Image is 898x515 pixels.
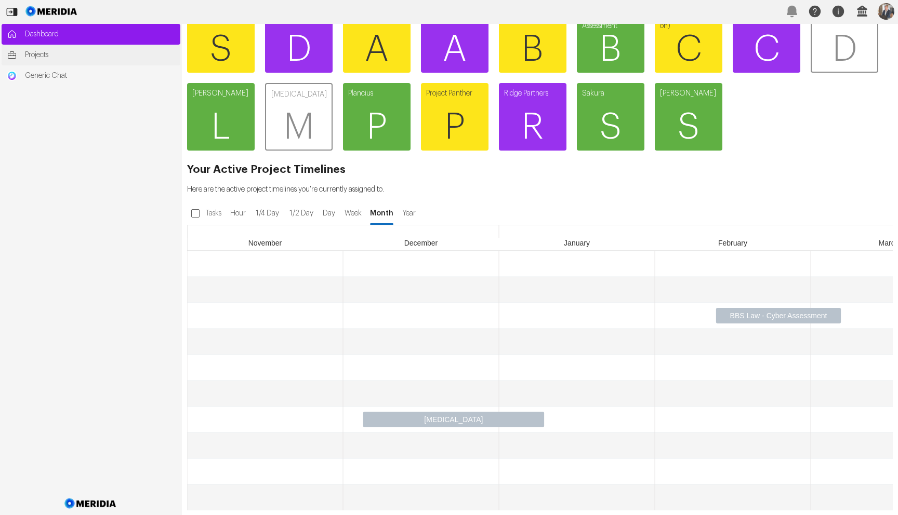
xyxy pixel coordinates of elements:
a: SakuraS [577,83,644,151]
a: Projects [2,45,180,65]
span: 1/4 Day [253,208,282,219]
a: CastleC [733,5,800,73]
img: Profile Icon [878,3,894,20]
span: A [343,18,411,80]
a: [PERSON_NAME]S [655,83,722,151]
label: Tasks [204,204,226,223]
span: Hour [228,208,248,219]
a: Generic ChatGeneric Chat [2,65,180,86]
span: C [733,18,800,80]
a: [MEDICAL_DATA]M [265,83,333,151]
a: PlanciusP [343,83,411,151]
span: P [343,96,411,158]
span: D [812,18,877,80]
a: BactaB [499,5,566,73]
span: Generic Chat [25,71,175,81]
span: M [266,96,332,158]
span: L [187,96,255,158]
a: Dashboard [2,24,180,45]
span: Projects [25,50,175,60]
span: S [187,18,255,80]
a: [GEOGRAPHIC_DATA]A [421,5,488,73]
img: Meridia Logo [63,492,118,515]
span: D [265,18,333,80]
p: Here are the active project timelines you're currently assigned to. [187,184,893,195]
span: Year [400,208,418,219]
img: Generic Chat [7,71,17,81]
span: S [655,96,722,158]
span: P [421,96,488,158]
a: BBS Law - Cyber AssessmentB [577,5,644,73]
span: C [655,18,722,80]
a: Demo ProjectD [811,5,878,73]
a: [PERSON_NAME]L [187,83,255,151]
a: DRG vCISOD [265,5,333,73]
span: A [421,18,488,80]
span: S [577,96,644,158]
a: Project PantherP [421,83,488,151]
h2: Your Active Project Timelines [187,165,893,175]
span: Dashboard [25,29,175,39]
span: 1/2 Day [287,208,315,219]
span: B [499,18,566,80]
span: R [499,96,566,158]
a: Canada (BBS add on)C [655,5,722,73]
a: Ridge PartnersR [499,83,566,151]
span: Month [369,208,394,219]
span: B [577,18,644,80]
a: AlenaA [343,5,411,73]
a: Sanctus fCTOS [187,5,255,73]
span: Week [342,208,364,219]
span: Day [321,208,337,219]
